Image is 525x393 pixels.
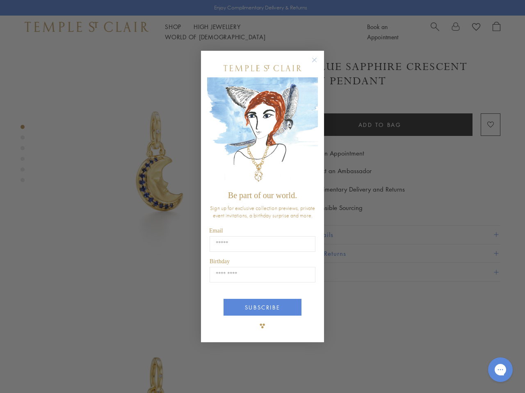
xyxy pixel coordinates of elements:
iframe: Gorgias live chat messenger [484,355,517,385]
span: Sign up for exclusive collection previews, private event invitations, a birthday surprise and more. [210,204,315,219]
input: Email [210,236,315,252]
button: SUBSCRIBE [224,299,301,316]
img: Temple St. Clair [224,65,301,71]
span: Be part of our world. [228,191,297,200]
img: c4a9eb12-d91a-4d4a-8ee0-386386f4f338.jpeg [207,77,318,187]
span: Email [209,228,223,234]
button: Close dialog [313,59,324,69]
span: Birthday [210,258,230,264]
img: TSC [254,318,271,334]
